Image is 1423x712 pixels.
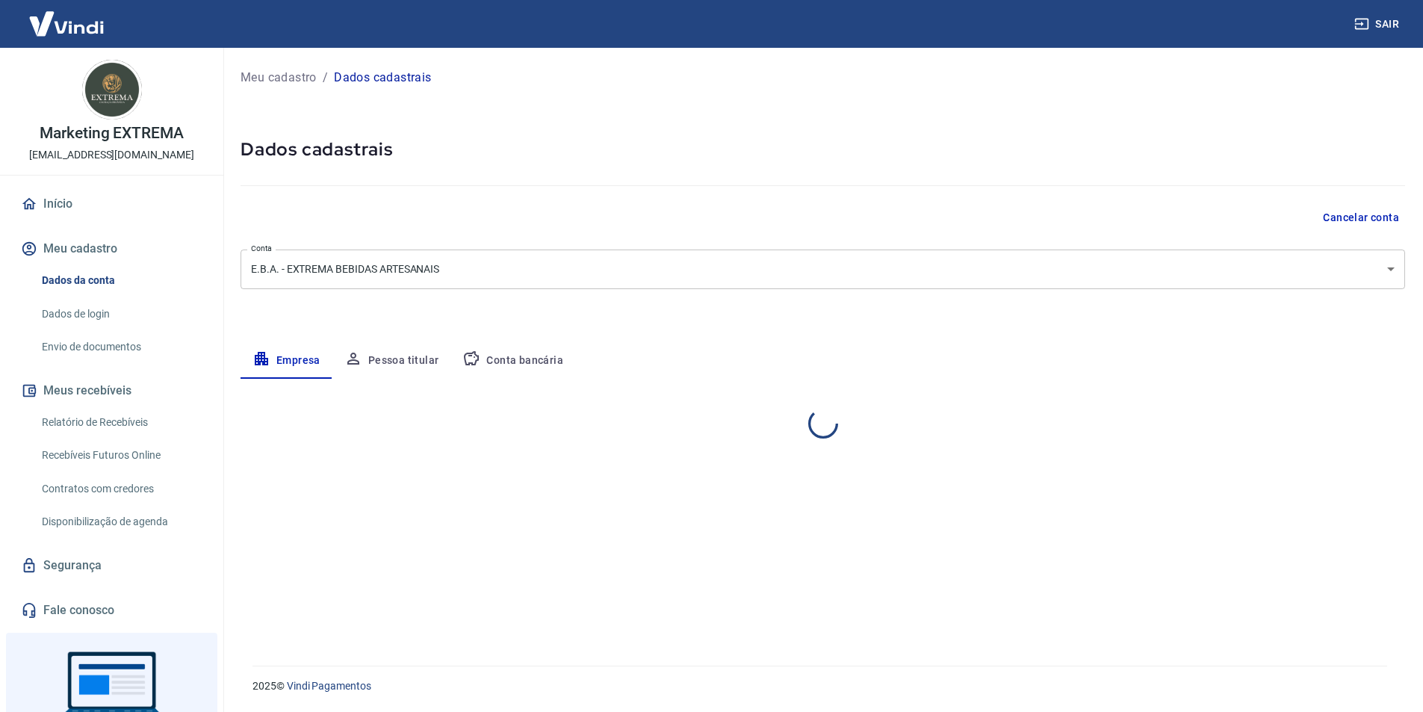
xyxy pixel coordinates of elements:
button: Sair [1351,10,1405,38]
p: [EMAIL_ADDRESS][DOMAIN_NAME] [29,147,194,163]
img: ffff94b2-1a99-43e4-bc42-a8e450314977.jpeg [82,60,142,120]
p: Marketing EXTREMA [40,126,184,141]
a: Disponibilização de agenda [36,507,205,537]
a: Envio de documentos [36,332,205,362]
a: Dados da conta [36,265,205,296]
div: E.B.A. - EXTREMA BEBIDAS ARTESANAIS [241,250,1405,289]
a: Meu cadastro [241,69,317,87]
a: Segurança [18,549,205,582]
a: Contratos com credores [36,474,205,504]
a: Dados de login [36,299,205,329]
a: Relatório de Recebíveis [36,407,205,438]
label: Conta [251,243,272,254]
button: Meu cadastro [18,232,205,265]
p: / [323,69,328,87]
a: Vindi Pagamentos [287,680,371,692]
a: Recebíveis Futuros Online [36,440,205,471]
button: Empresa [241,343,332,379]
p: Dados cadastrais [334,69,431,87]
img: Vindi [18,1,115,46]
h5: Dados cadastrais [241,137,1405,161]
button: Pessoa titular [332,343,451,379]
button: Meus recebíveis [18,374,205,407]
button: Conta bancária [450,343,575,379]
p: 2025 © [252,678,1387,694]
a: Fale conosco [18,594,205,627]
a: Início [18,188,205,220]
button: Cancelar conta [1317,204,1405,232]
